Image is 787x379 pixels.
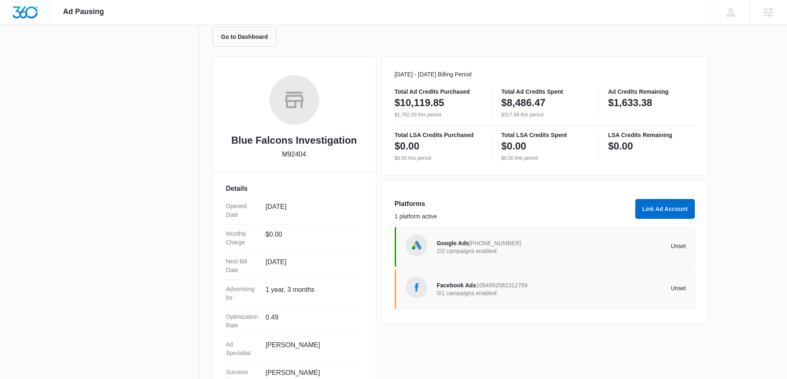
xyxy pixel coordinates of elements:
p: $8,486.47 [501,96,546,109]
div: Opened Date[DATE] [226,197,362,225]
dd: [PERSON_NAME] [266,340,356,358]
img: Facebook Ads [410,281,423,294]
p: 2/2 campaigns enabled [437,248,562,254]
p: Ad Credits Remaining [608,89,694,95]
button: Go to Dashboard [212,27,277,47]
h3: Platforms [395,199,630,209]
p: Total LSA Credits Purchased [395,132,481,138]
dd: [DATE] [266,202,356,219]
dt: Ad Specialist [226,340,259,358]
p: LSA Credits Remaining [608,132,694,138]
a: Google AdsGoogle Ads[PHONE_NUMBER]2/2 campaigns enabledUnset [395,227,695,267]
p: [DATE] - [DATE] Billing Period [395,70,695,79]
p: $1,782.00 this period [395,111,481,118]
dd: 0.49 [266,313,356,330]
p: $0.00 [608,140,633,153]
span: Facebook Ads [437,282,476,289]
p: $0.00 this period [395,154,481,162]
p: Total LSA Credits Spent [501,132,588,138]
p: $317.89 this period [501,111,588,118]
span: [PHONE_NUMBER] [469,240,521,246]
span: Google Ads [437,240,469,246]
p: $0.00 [501,140,526,153]
dt: Advertising for [226,285,259,302]
h3: Details [226,184,362,194]
dd: $0.00 [266,230,356,247]
p: Unset [561,243,686,249]
a: Go to Dashboard [212,33,282,40]
dd: [DATE] [266,257,356,275]
dt: Optimization Rate [226,313,259,330]
div: Next Bill Date[DATE] [226,252,362,280]
div: Ad Specialist[PERSON_NAME] [226,335,362,363]
dt: Monthly Charge [226,230,259,247]
div: Optimization Rate0.49 [226,308,362,335]
a: Facebook AdsFacebook Ads10949925823127890/1 campaigns enabledUnset [395,269,695,309]
img: Google Ads [410,239,423,251]
div: Monthly Charge$0.00 [226,225,362,252]
h2: Blue Falcons Investigation [231,133,357,148]
p: 0/1 campaigns enabled [437,290,562,296]
dd: 1 year, 3 months [266,285,356,302]
dt: Opened Date [226,202,259,219]
p: Total Ad Credits Spent [501,89,588,95]
p: $0.00 this period [501,154,588,162]
p: $0.00 [395,140,420,153]
span: 1094992582312789 [476,282,528,289]
p: $10,119.85 [395,96,444,109]
button: Link Ad Account [635,199,695,219]
div: Advertising for1 year, 3 months [226,280,362,308]
p: 1 platform active [395,212,630,221]
p: Total Ad Credits Purchased [395,89,481,95]
p: Unset [561,285,686,291]
span: Ad Pausing [63,7,104,16]
p: $1,633.38 [608,96,652,109]
p: M92404 [282,149,306,159]
dt: Next Bill Date [226,257,259,275]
